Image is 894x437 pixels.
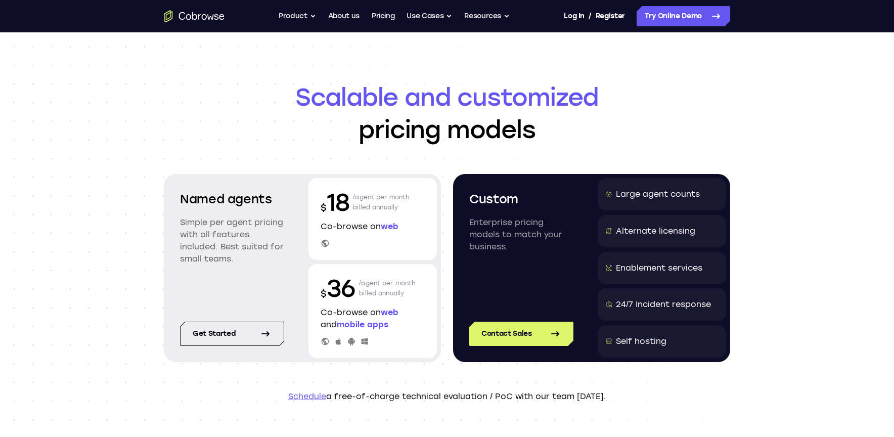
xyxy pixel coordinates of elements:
[616,298,711,311] div: 24/7 Incident response
[321,221,425,233] p: Co-browse on
[464,6,510,26] button: Resources
[469,216,573,253] p: Enterprise pricing models to match your business.
[164,81,730,113] span: Scalable and customized
[321,202,327,213] span: $
[564,6,584,26] a: Log In
[359,272,416,304] p: /agent per month billed annually
[337,320,388,329] span: mobile apps
[180,216,284,265] p: Simple per agent pricing with all features included. Best suited for small teams.
[469,190,573,208] h2: Custom
[328,6,360,26] a: About us
[321,288,327,299] span: $
[381,308,398,317] span: web
[321,272,355,304] p: 36
[589,10,592,22] span: /
[164,81,730,146] h1: pricing models
[596,6,625,26] a: Register
[164,10,225,22] a: Go to the home page
[637,6,730,26] a: Try Online Demo
[288,391,326,401] a: Schedule
[180,322,284,346] a: Get started
[616,225,695,237] div: Alternate licensing
[381,222,398,231] span: web
[469,322,573,346] a: Contact Sales
[321,186,349,219] p: 18
[279,6,316,26] button: Product
[616,188,700,200] div: Large agent counts
[372,6,395,26] a: Pricing
[616,262,702,274] div: Enablement services
[321,307,425,331] p: Co-browse on and
[407,6,452,26] button: Use Cases
[353,186,410,219] p: /agent per month billed annually
[180,190,284,208] h2: Named agents
[616,335,666,347] div: Self hosting
[164,390,730,403] p: a free-of-charge technical evaluation / PoC with our team [DATE].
